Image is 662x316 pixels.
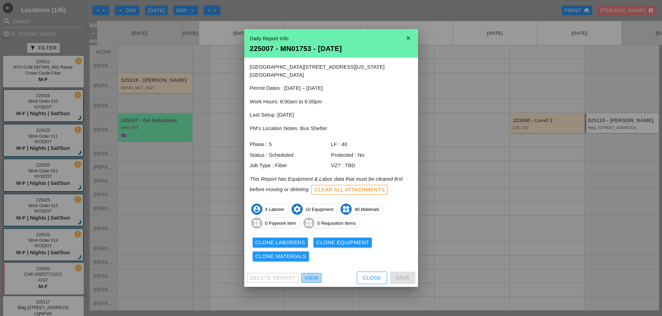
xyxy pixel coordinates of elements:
div: LF : 40 [331,140,412,148]
p: PM's Location Notes : [250,125,412,133]
p: Permit Dates : [DATE] – [DATE] [250,84,412,92]
div: Protected : No [331,151,412,159]
i: settings [292,204,303,215]
div: Clone Equipment [316,239,369,247]
span: 10 Equipment [292,204,337,215]
i: widgets [251,217,262,229]
i: widgets [303,217,314,229]
p: [GEOGRAPHIC_DATA][STREET_ADDRESS][US_STATE][GEOGRAPHIC_DATA] [250,63,412,79]
button: Clone Materials [253,251,309,261]
span: 0 Paywork Item [252,217,301,229]
div: View [304,274,318,282]
div: VZ? : TBD [331,162,412,170]
span: 4 Laborer [252,204,289,215]
i: close [401,31,415,45]
span: 0 Requisition Items [304,217,360,229]
button: Clone Laborers [253,238,308,247]
div: Clone Laborers [255,239,305,247]
div: Clone Materials [255,253,307,261]
span: [DATE] [278,112,294,118]
button: Close [357,272,387,284]
div: Daily Report Info [250,35,412,43]
button: Clear All Attachments [311,185,388,195]
p: Last Setup : [250,111,412,119]
div: Close [363,274,381,282]
i: widgets [341,204,352,215]
span: Bus Shelter [300,125,327,131]
div: Status : Scheduled [250,151,331,159]
button: Clone Equipment [313,238,372,247]
div: Clear All Attachments [314,186,385,194]
span: 40 Materials [341,204,383,215]
a: View [301,273,321,283]
div: Job Type : Fiber [250,162,331,170]
i: account_circle [251,204,262,215]
p: Work Hours: 8:00am to 6:00pm [250,98,412,106]
div: 225007 - MN01753 - [DATE] [250,45,412,52]
div: Phase : 5 [250,140,331,148]
i: This Report has Equipment & Labor data that must be cleared first before moving or deleting [250,176,403,192]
